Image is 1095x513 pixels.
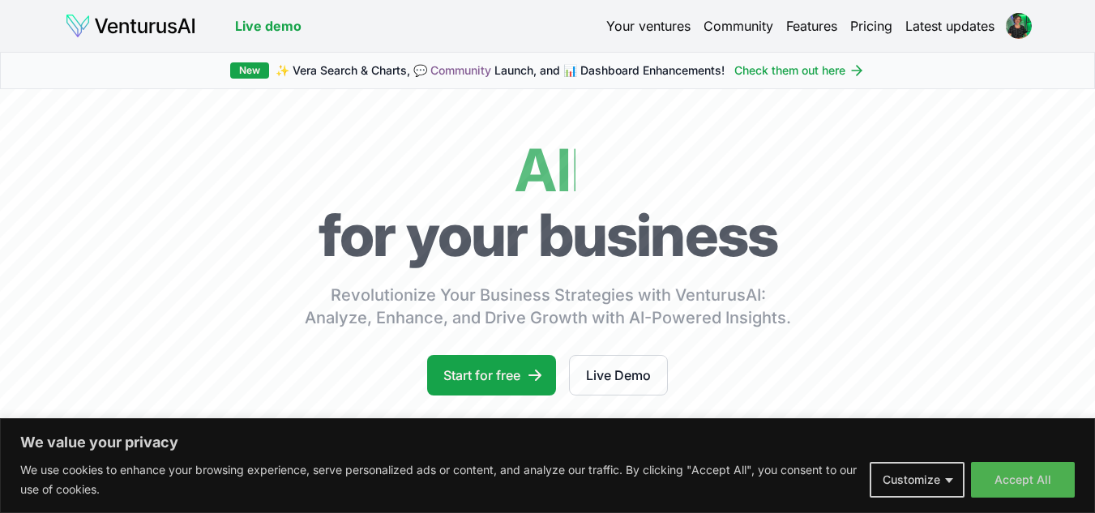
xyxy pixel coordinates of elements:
[1006,13,1032,39] img: ACg8ocLD3hkQF_noDySHrtctk_9XALxxjizpOoVKuNkzQZdnem0eSenbXg=s96-c
[235,16,302,36] a: Live demo
[230,62,269,79] div: New
[786,16,837,36] a: Features
[430,63,491,77] a: Community
[276,62,725,79] span: ✨ Vera Search & Charts, 💬 Launch, and 📊 Dashboard Enhancements!
[905,16,994,36] a: Latest updates
[65,13,196,39] img: logo
[870,462,965,498] button: Customize
[20,433,1075,452] p: We value your privacy
[20,460,858,499] p: We use cookies to enhance your browsing experience, serve personalized ads or content, and analyz...
[427,355,556,395] a: Start for free
[704,16,773,36] a: Community
[569,355,668,395] a: Live Demo
[850,16,892,36] a: Pricing
[971,462,1075,498] button: Accept All
[734,62,865,79] a: Check them out here
[606,16,691,36] a: Your ventures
